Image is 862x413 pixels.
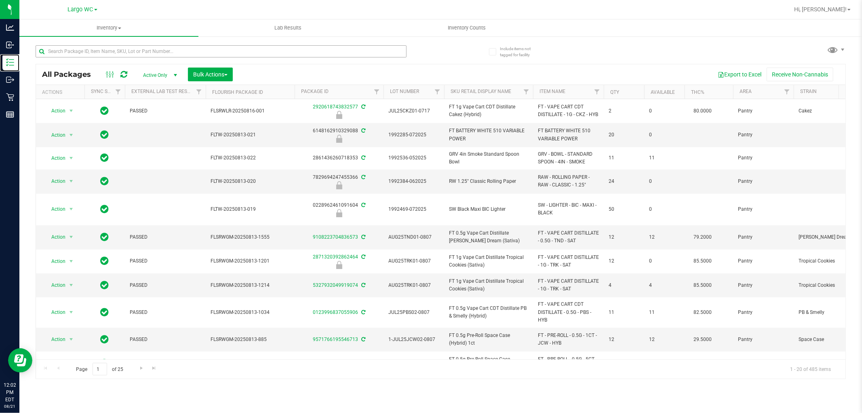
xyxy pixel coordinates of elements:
span: select [66,280,76,291]
span: FT 1g Vape Cart CDT Distillate Cakez (Hybrid) [449,103,528,119]
a: Filter [590,85,604,99]
span: FLTW-20250813-019 [211,205,290,213]
span: AUG25TRK01-0807 [388,257,439,265]
span: Tropical Cookies [799,257,860,265]
span: FT - VAPE CART DISTILLATE - 1G - TRK - SAT [538,277,599,293]
div: Actions [42,89,81,95]
span: Pantry [738,107,789,115]
inline-svg: Analytics [6,23,14,32]
span: All Packages [42,70,99,79]
span: Pantry [738,178,789,185]
span: FLSRWGM-20250813-1034 [211,309,290,316]
span: FT 0.5g Vape Cart CDT Distillate PB & Smelly (Hybrid) [449,305,528,320]
a: Filter [431,85,444,99]
a: 0123996837055906 [313,309,358,315]
span: select [66,152,76,164]
span: Sync from Compliance System [360,234,365,240]
span: FLSRWGM-20250813-1555 [211,233,290,241]
a: Sku Retail Display Name [451,89,511,94]
span: select [66,176,76,187]
a: Item Name [540,89,565,94]
span: 11 [649,309,680,316]
span: In Sync [101,334,109,345]
span: 12 [649,336,680,343]
span: 12 [649,233,680,241]
span: PASSED [130,233,201,241]
span: select [66,256,76,267]
p: 12:02 PM EDT [4,381,16,403]
a: Available [651,89,675,95]
span: FT 0.5g Pre-Roll Space Case (Hybrid) 5ct [449,356,528,371]
a: Qty [610,89,619,95]
span: Lab Results [263,24,312,32]
span: 24 [609,178,639,185]
span: Page of 25 [69,363,130,375]
span: Pantry [738,205,789,213]
span: [PERSON_NAME] Dream [799,233,860,241]
span: Action [44,176,66,187]
a: Go to the next page [135,363,147,374]
a: Filter [192,85,206,99]
span: 0 [649,178,680,185]
span: 2 [609,107,639,115]
a: 2871320392862464 [313,254,358,260]
div: 7829694247455366 [293,174,385,189]
span: In Sync [101,176,109,187]
input: Search Package ID, Item Name, SKU, Lot or Part Number... [36,45,407,57]
span: Action [44,231,66,243]
span: Action [44,105,66,116]
span: Pantry [738,336,789,343]
span: Action [44,203,66,215]
span: Pantry [738,154,789,162]
a: Filter [520,85,533,99]
span: PASSED [130,282,201,289]
span: FT BATTERY WHITE 510 VARIABLE POWER [538,127,599,142]
span: 20 [609,131,639,139]
span: 1-JUL25JCW02-0807 [388,336,439,343]
span: GRV 4in Smoke Standard Spoon Bowl [449,150,528,166]
a: Filter [780,85,794,99]
span: AUG25TRK01-0807 [388,282,439,289]
span: 11 [649,154,680,162]
a: Strain [800,89,817,94]
span: 1992469-072025 [388,205,439,213]
span: 1992285-072025 [388,131,439,139]
inline-svg: Reports [6,110,14,119]
span: PASSED [130,336,201,343]
span: 79.2000 [689,231,716,243]
span: 11 [609,154,639,162]
inline-svg: Outbound [6,76,14,84]
span: 29.5000 [689,334,716,345]
span: 12 [609,336,639,343]
div: 0228962461091604 [293,201,385,217]
span: In Sync [101,358,109,369]
span: 11 [609,309,639,316]
span: In Sync [101,152,109,163]
a: Filter [112,85,125,99]
span: Sync from Compliance System [360,128,365,133]
div: Newly Received [293,135,385,143]
span: Action [44,152,66,164]
span: AUG25TND01-0807 [388,233,439,241]
span: FT 0.5g Vape Cart Distillate [PERSON_NAME] Dream (Sativa) [449,229,528,245]
span: PASSED [130,257,201,265]
a: External Lab Test Result [131,89,195,94]
span: FT 1g Vape Cart Distillate Tropical Cookies (Sativa) [449,254,528,269]
a: Filter [370,85,384,99]
div: Newly Received [293,261,385,269]
span: FT - VAPE CART DISTILLATE - 1G - TRK - SAT [538,254,599,269]
span: Inventory Counts [437,24,497,32]
span: select [66,105,76,116]
div: 2861436260718353 [293,154,385,162]
button: Export to Excel [712,68,767,81]
span: PASSED [130,107,201,115]
span: Sync from Compliance System [360,104,365,110]
span: GRV - BOWL - STANDARD SPOON - 4IN - SMOKE [538,150,599,166]
span: FT - VAPE CART CDT DISTILLATE - 1G - CKZ - HYB [538,103,599,119]
span: FLSRWGM-20250813-1214 [211,282,290,289]
a: Sync Status [91,89,122,94]
span: In Sync [101,255,109,267]
span: FLTW-20250813-020 [211,178,290,185]
p: 08/21 [4,403,16,409]
span: FLTW-20250813-021 [211,131,290,139]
